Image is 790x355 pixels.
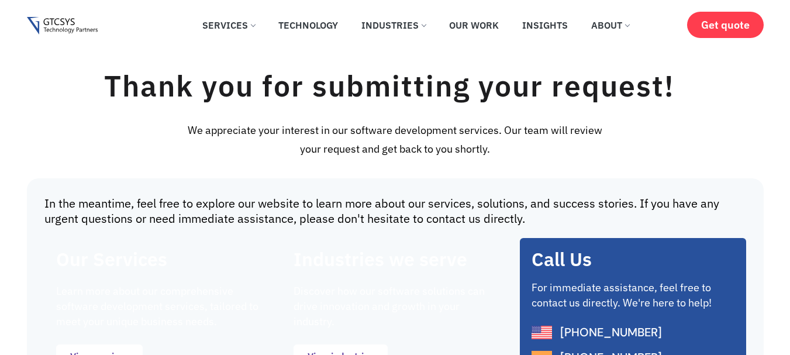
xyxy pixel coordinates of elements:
a: [PHONE_NUMBER] [532,322,734,343]
p: In the meantime, feel free to explore our website to learn more about our services, solutions, an... [44,196,746,226]
p: Learn more about our comprehensive software development services, tailored to meet your unique bu... [56,284,259,329]
a: About [582,12,638,38]
h2: Call Us [532,250,734,268]
a: Industries [353,12,434,38]
span: Get quote [701,19,750,31]
h1: Thank you for submitting your request! [104,68,674,104]
p: For immediate assistance, feel free to contact us directly. We're here to help! [532,280,734,311]
p: Discover how our software solutions can drive innovation and growth in your industry. [294,284,496,329]
a: Our Work [440,12,508,38]
a: Services [194,12,264,38]
a: Insights [513,12,577,38]
img: Gtcsys logo [27,17,98,35]
h2: Our Services [56,250,259,268]
div: We appreciate your interest in our software development services. Our team will review your reque... [92,121,699,170]
span: [PHONE_NUMBER] [557,323,662,341]
h2: Industries we serve [294,250,496,268]
a: Get quote [687,12,764,38]
a: Technology [270,12,347,38]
